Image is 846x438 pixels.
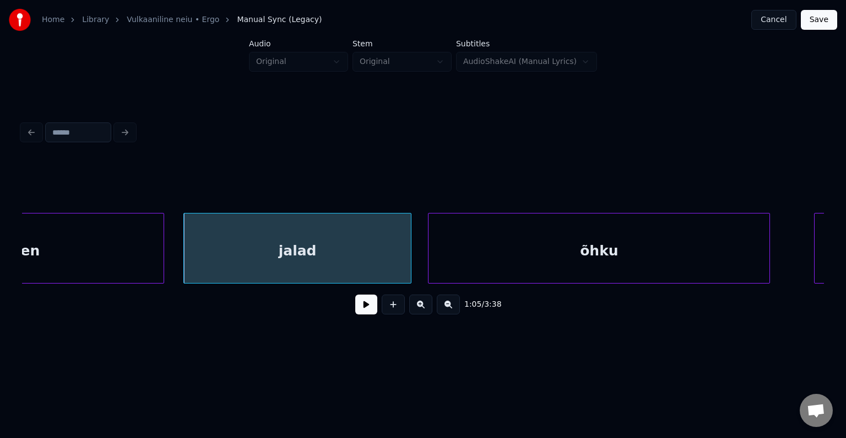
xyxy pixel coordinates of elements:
a: Home [42,14,64,25]
button: Save [801,10,837,30]
span: 1:05 [464,299,481,310]
label: Stem [352,40,452,47]
div: Open chat [800,394,833,427]
nav: breadcrumb [42,14,322,25]
span: Manual Sync (Legacy) [237,14,322,25]
button: Cancel [751,10,796,30]
img: youka [9,9,31,31]
label: Subtitles [456,40,597,47]
a: Library [82,14,109,25]
a: Vulkaaniline neiu • Ergo [127,14,219,25]
label: Audio [249,40,348,47]
div: / [464,299,491,310]
span: 3:38 [484,299,501,310]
